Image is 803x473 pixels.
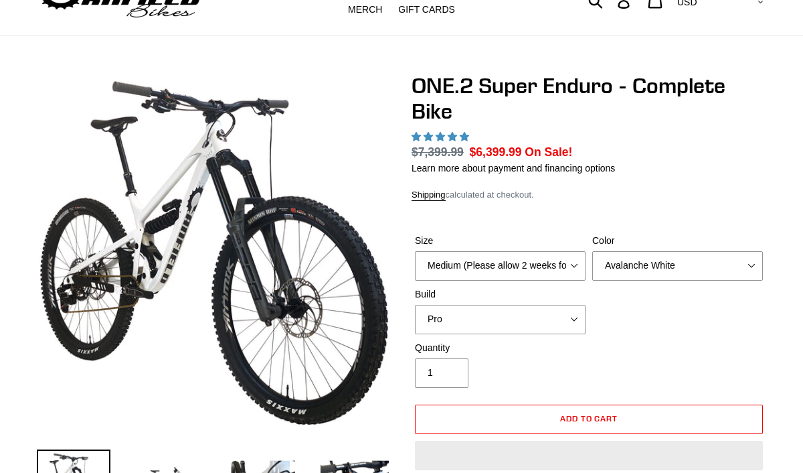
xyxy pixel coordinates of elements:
label: Size [415,234,586,248]
span: On Sale! [525,143,572,161]
div: calculated at checkout. [412,188,766,202]
a: MERCH [341,1,389,19]
label: Color [592,234,763,248]
a: Learn more about payment and financing options [412,163,615,174]
span: Add to cart [560,413,618,423]
span: $6,399.99 [470,145,522,159]
label: Quantity [415,341,586,355]
img: ONE.2 Super Enduro - Complete Bike [39,76,389,425]
span: 5.00 stars [412,131,472,142]
a: Shipping [412,190,446,201]
label: Build [415,287,586,301]
a: GIFT CARDS [391,1,462,19]
span: MERCH [348,4,382,15]
h1: ONE.2 Super Enduro - Complete Bike [412,73,766,125]
button: Add to cart [415,405,763,434]
span: GIFT CARDS [398,4,455,15]
s: $7,399.99 [412,145,464,159]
